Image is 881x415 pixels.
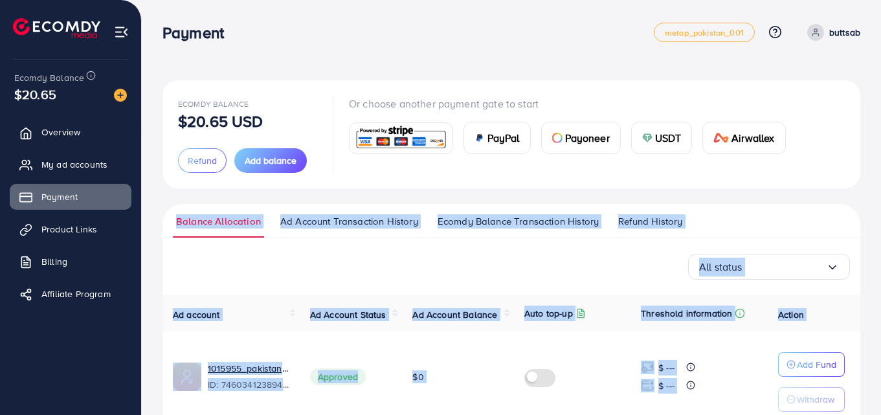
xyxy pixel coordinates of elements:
img: image [114,89,127,102]
span: Approved [310,368,366,385]
span: Refund [188,154,217,167]
a: cardUSDT [631,122,693,154]
a: metap_pakistan_001 [654,23,755,42]
p: Auto top-up [524,306,573,321]
p: $20.65 USD [178,113,263,129]
span: $0 [412,370,423,383]
span: Affiliate Program [41,287,111,300]
span: Refund History [618,214,682,229]
a: Billing [10,249,131,275]
a: Overview [10,119,131,145]
span: Ecomdy Balance Transaction History [438,214,599,229]
a: cardAirwallex [702,122,785,154]
a: card [349,122,453,154]
p: Add Fund [797,357,836,372]
button: Withdraw [778,387,845,412]
span: Payoneer [565,130,610,146]
img: card [474,133,485,143]
span: Add balance [245,154,296,167]
span: My ad accounts [41,158,107,171]
img: card [353,124,449,152]
p: buttsab [829,25,860,40]
p: $ --- [658,378,675,394]
span: Ad Account Transaction History [280,214,418,229]
img: logo [13,18,100,38]
span: Product Links [41,223,97,236]
p: Withdraw [797,392,834,407]
button: Add balance [234,148,307,173]
img: card [642,133,652,143]
a: Affiliate Program [10,281,131,307]
img: card [552,133,563,143]
img: menu [114,25,129,39]
span: Airwallex [731,130,774,146]
span: Ecomdy Balance [14,71,84,84]
span: ID: 7460341238940745744 [208,378,289,391]
input: Search for option [742,257,826,277]
span: Ecomdy Balance [178,98,249,109]
span: metap_pakistan_001 [665,28,744,37]
button: Refund [178,148,227,173]
img: top-up amount [641,361,654,374]
span: Ad Account Status [310,308,386,321]
a: Payment [10,184,131,210]
span: Ad Account Balance [412,308,497,321]
a: Product Links [10,216,131,242]
span: Payment [41,190,78,203]
p: $ --- [658,360,675,376]
p: Or choose another payment gate to start [349,96,796,111]
span: Balance Allocation [176,214,261,229]
button: Add Fund [778,352,845,377]
p: Threshold information [641,306,732,321]
a: 1015955_pakistan_1736996056634 [208,362,289,375]
a: buttsab [802,24,860,41]
span: USDT [655,130,682,146]
span: All status [699,257,742,277]
span: Overview [41,126,80,139]
iframe: Chat [826,357,871,405]
div: Search for option [688,254,850,280]
a: cardPayoneer [541,122,621,154]
img: ic-ads-acc.e4c84228.svg [173,363,201,391]
span: Ad account [173,308,220,321]
img: top-up amount [641,379,654,392]
span: Billing [41,255,67,268]
span: Action [778,308,804,321]
span: $20.65 [14,85,56,104]
span: PayPal [487,130,520,146]
div: <span class='underline'>1015955_pakistan_1736996056634</span></br>7460341238940745744 [208,362,289,392]
a: cardPayPal [463,122,531,154]
a: My ad accounts [10,151,131,177]
h3: Payment [162,23,234,42]
img: card [713,133,729,143]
